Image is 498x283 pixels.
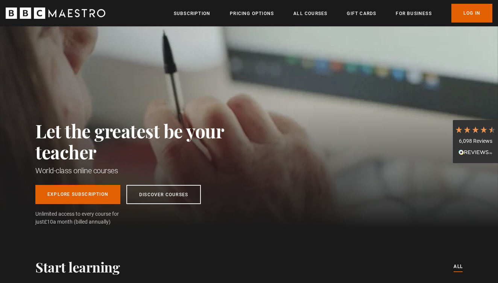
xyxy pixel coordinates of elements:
[347,10,376,17] a: Gift Cards
[396,10,431,17] a: For business
[6,8,105,19] svg: BBC Maestro
[126,185,201,204] a: Discover Courses
[453,120,498,163] div: 6,098 ReviewsRead All Reviews
[455,138,496,145] div: 6,098 Reviews
[455,148,496,157] div: Read All Reviews
[35,120,257,162] h2: Let the greatest be your teacher
[174,4,492,23] nav: Primary
[230,10,274,17] a: Pricing Options
[174,10,210,17] a: Subscription
[44,219,53,225] span: £10
[451,4,492,23] a: Log In
[35,165,257,176] h1: World-class online courses
[35,185,120,204] a: Explore Subscription
[459,150,492,155] img: REVIEWS.io
[293,10,327,17] a: All Courses
[455,126,496,134] div: 4.7 Stars
[35,210,137,226] span: Unlimited access to every course for just a month (billed annually)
